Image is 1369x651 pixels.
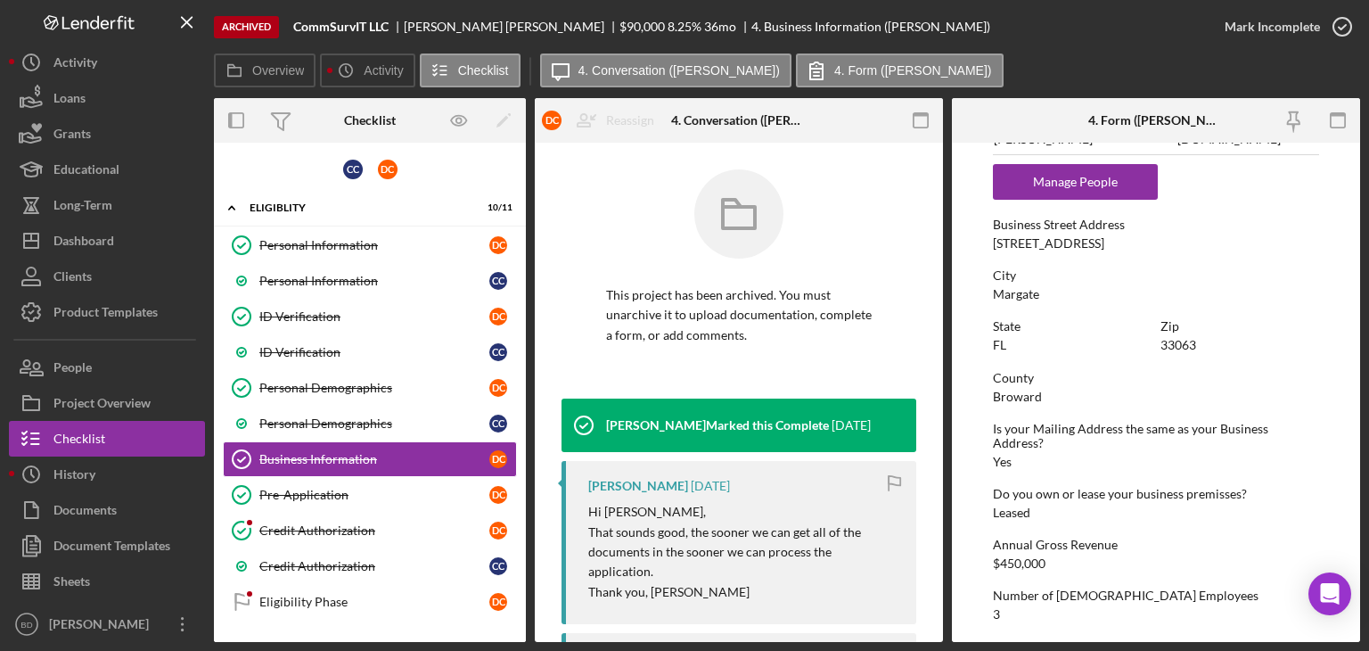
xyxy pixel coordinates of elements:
[9,152,205,187] button: Educational
[993,319,1152,334] div: State
[533,103,672,138] button: DCReassign
[9,259,205,294] button: Clients
[704,20,736,34] div: 36 mo
[9,385,205,421] button: Project Overview
[223,441,517,477] a: Business InformationDC
[53,421,105,461] div: Checklist
[606,103,654,138] div: Reassign
[293,20,389,34] b: CommSurvIT LLC
[993,538,1319,552] div: Annual Gross Revenue
[578,63,780,78] label: 4. Conversation ([PERSON_NAME])
[420,54,521,87] button: Checklist
[250,202,468,213] div: Eligiblity
[53,45,97,85] div: Activity
[1207,9,1360,45] button: Mark Incomplete
[53,457,95,497] div: History
[20,620,32,630] text: BD
[1308,573,1351,615] div: Open Intercom Messenger
[1225,9,1320,45] div: Mark Incomplete
[606,285,872,345] p: This project has been archived. You must unarchive it to upload documentation, complete a form, o...
[53,259,92,299] div: Clients
[668,20,701,34] div: 8.25 %
[53,116,91,156] div: Grants
[53,187,112,227] div: Long-Term
[993,174,1158,189] a: Manage People
[489,272,507,290] div: C C
[489,450,507,468] div: D C
[9,223,205,259] button: Dashboard
[993,390,1042,404] div: Broward
[214,16,279,38] div: Archived
[9,187,205,223] button: Long-Term
[619,20,665,34] div: $90,000
[223,227,517,263] a: Personal InformationDC
[489,415,507,433] div: C C
[53,223,114,263] div: Dashboard
[53,492,117,532] div: Documents
[259,488,489,502] div: Pre-Application
[259,345,489,359] div: ID Verification
[9,564,205,599] button: Sheets
[9,457,205,492] button: History
[259,452,489,466] div: Business Information
[832,418,871,433] time: 2024-03-18 17:54
[53,152,119,192] div: Educational
[9,80,205,116] button: Loans
[223,548,517,584] a: Credit AuthorizationCC
[993,589,1319,603] div: Number of [DEMOGRAPHIC_DATA] Employees
[993,287,1039,301] div: Margate
[223,263,517,299] a: Personal InformationCC
[9,421,205,457] button: Checklist
[53,385,151,425] div: Project Overview
[489,236,507,254] div: D C
[1002,164,1149,200] div: Manage People
[691,479,730,493] time: 2024-03-18 17:54
[9,294,205,330] button: Product Templates
[53,528,170,568] div: Document Templates
[489,486,507,504] div: D C
[480,202,512,213] div: 10 / 11
[259,309,489,324] div: ID Verification
[588,523,898,582] p: That sounds good, the sooner we can get all of the documents in the sooner we can process the app...
[1160,319,1319,334] div: Zip
[53,564,90,604] div: Sheets
[259,595,489,609] div: Eligibility Phase
[9,528,205,564] button: Document Templates
[223,370,517,406] a: Personal DemographicsDC
[458,63,509,78] label: Checklist
[489,343,507,361] div: C C
[259,238,489,252] div: Personal Information
[259,559,489,573] div: Credit Authorization
[993,506,1030,520] div: Leased
[404,20,619,34] div: [PERSON_NAME] [PERSON_NAME]
[9,45,205,80] button: Activity
[45,606,160,647] div: [PERSON_NAME]
[993,422,1319,450] div: Is your Mailing Address the same as your Business Address?
[9,492,205,528] button: Documents
[834,63,992,78] label: 4. Form ([PERSON_NAME])
[993,268,1319,283] div: City
[489,593,507,611] div: D C
[214,54,316,87] button: Overview
[588,479,688,493] div: [PERSON_NAME]
[223,513,517,548] a: Credit AuthorizationDC
[1160,338,1196,352] div: 33063
[9,606,205,642] button: BD[PERSON_NAME]
[223,584,517,620] a: Eligibility PhaseDC
[489,557,507,575] div: C C
[53,350,92,390] div: People
[259,523,489,538] div: Credit Authorization
[9,350,205,385] button: People
[540,54,791,87] button: 4. Conversation ([PERSON_NAME])
[223,477,517,513] a: Pre-ApplicationDC
[993,338,1006,352] div: FL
